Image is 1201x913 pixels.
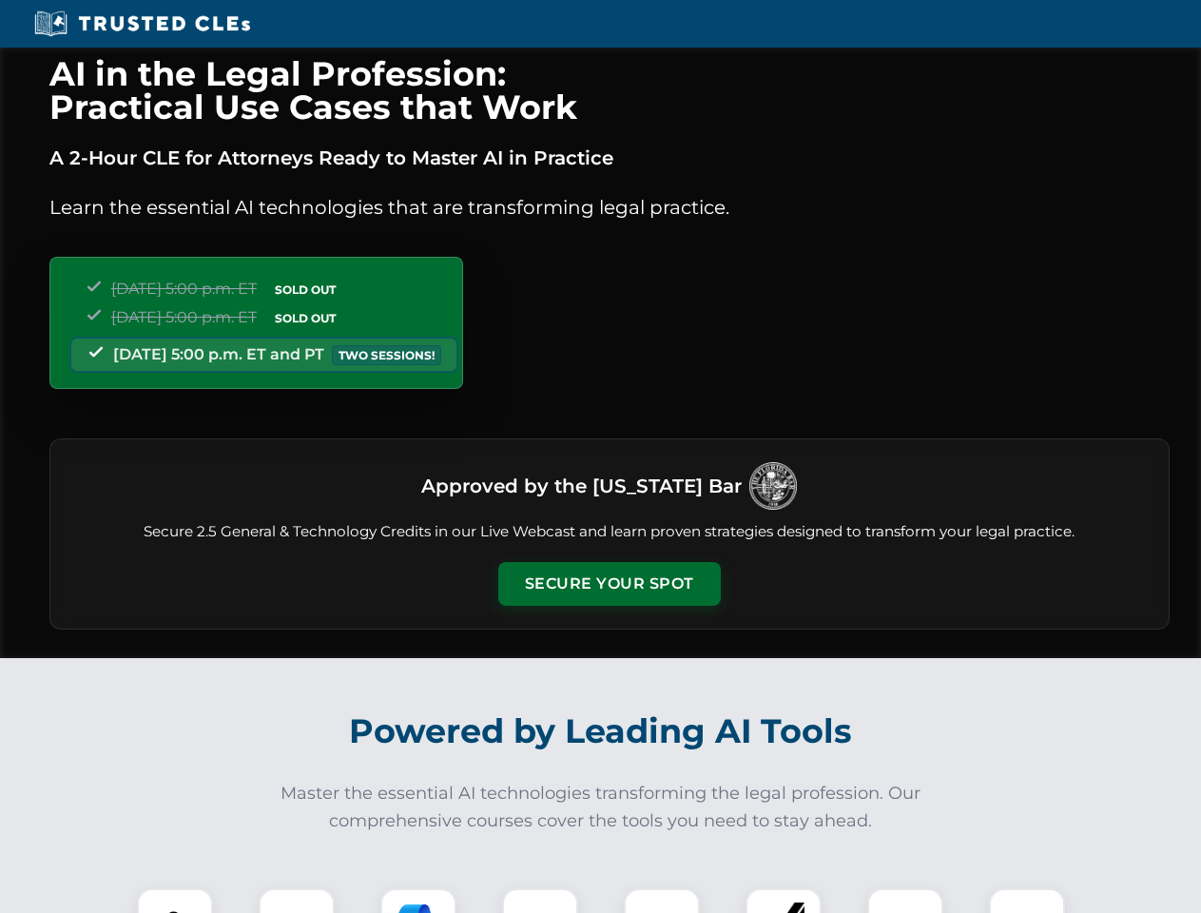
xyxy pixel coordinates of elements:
span: SOLD OUT [268,308,342,328]
span: [DATE] 5:00 p.m. ET [111,308,257,326]
p: Learn the essential AI technologies that are transforming legal practice. [49,192,1170,223]
p: Master the essential AI technologies transforming the legal profession. Our comprehensive courses... [268,780,934,835]
h3: Approved by the [US_STATE] Bar [421,469,742,503]
p: A 2-Hour CLE for Attorneys Ready to Master AI in Practice [49,143,1170,173]
h1: AI in the Legal Profession: Practical Use Cases that Work [49,57,1170,124]
span: [DATE] 5:00 p.m. ET [111,280,257,298]
h2: Powered by Leading AI Tools [74,698,1128,765]
button: Secure Your Spot [498,562,721,606]
img: Logo [749,462,797,510]
span: SOLD OUT [268,280,342,300]
img: Trusted CLEs [29,10,256,38]
p: Secure 2.5 General & Technology Credits in our Live Webcast and learn proven strategies designed ... [73,521,1146,543]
